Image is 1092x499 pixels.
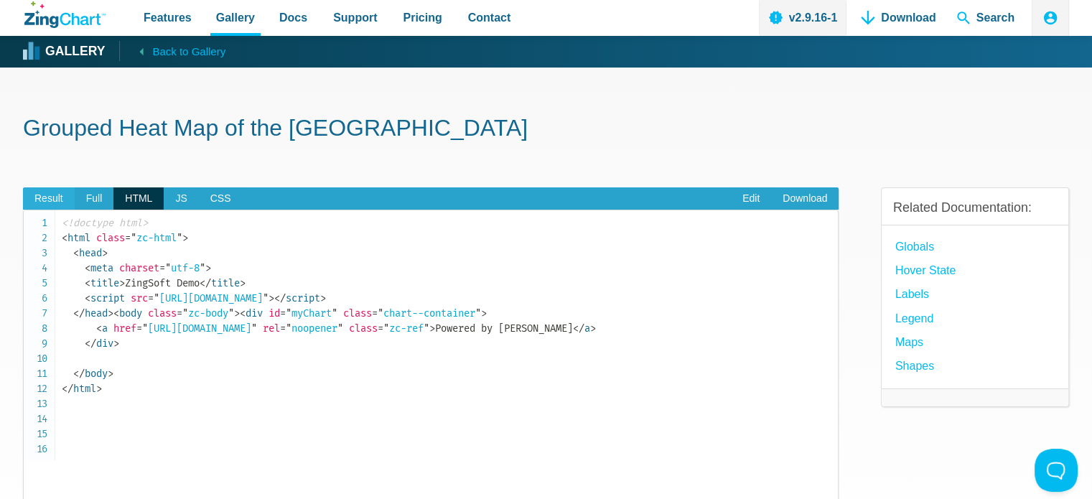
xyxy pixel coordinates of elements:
span: body [113,307,142,320]
span: " [383,322,389,335]
span: </ [274,292,286,304]
span: noopener [280,322,343,335]
span: < [85,262,90,274]
span: > [320,292,326,304]
span: </ [73,368,85,380]
span: = [280,322,286,335]
h1: Grouped Heat Map of the [GEOGRAPHIC_DATA] [23,113,1069,146]
span: > [429,322,435,335]
span: href [113,322,136,335]
span: Docs [279,8,307,27]
span: > [590,322,596,335]
h3: Related Documentation: [893,200,1057,216]
span: title [85,277,119,289]
span: " [182,307,188,320]
span: utf-8 [159,262,205,274]
span: zc-html [125,232,182,244]
span: charset [119,262,159,274]
span: JS [164,187,198,210]
span: " [475,307,481,320]
span: > [96,383,102,395]
span: = [148,292,154,304]
span: = [372,307,378,320]
span: head [73,247,102,259]
span: [URL][DOMAIN_NAME] [148,292,269,304]
span: " [177,232,182,244]
span: > [113,337,119,350]
span: zc-ref [378,322,429,335]
span: > [119,277,125,289]
a: Download [771,187,839,210]
span: meta [85,262,113,274]
span: a [96,322,108,335]
span: = [125,232,131,244]
a: Shapes [895,356,934,376]
span: Result [23,187,75,210]
span: myChart [280,307,337,320]
span: > [481,307,487,320]
span: < [96,322,102,335]
span: " [200,262,205,274]
span: > [102,247,108,259]
a: Gallery [24,41,105,62]
span: " [332,307,337,320]
a: ZingChart Logo. Click to return to the homepage [24,1,106,28]
a: Back to Gallery [119,41,225,61]
span: < [62,232,67,244]
span: chart--container [372,307,481,320]
span: Full [75,187,114,210]
iframe: Toggle Customer Support [1035,449,1078,492]
span: rel [263,322,280,335]
span: > [108,307,113,320]
span: " [337,322,343,335]
span: CSS [199,187,243,210]
span: = [136,322,142,335]
span: < [240,307,246,320]
span: src [131,292,148,304]
span: [URL][DOMAIN_NAME] [136,322,257,335]
span: class [148,307,177,320]
span: > [240,277,246,289]
span: = [378,322,383,335]
code: ZingSoft Demo ​ ​ Powered by [PERSON_NAME] [62,215,838,396]
span: class [349,322,378,335]
span: > [108,368,113,380]
span: " [286,322,291,335]
span: html [62,232,90,244]
span: div [240,307,263,320]
span: Back to Gallery [152,42,225,61]
span: HTML [113,187,164,210]
span: </ [573,322,584,335]
span: " [286,307,291,320]
span: Contact [468,8,511,27]
span: class [343,307,372,320]
span: " [131,232,136,244]
span: = [159,262,165,274]
span: <!doctype html> [62,217,148,229]
span: html [62,383,96,395]
a: hover state [895,261,956,280]
span: </ [85,337,96,350]
a: Legend [895,309,933,328]
span: " [378,307,383,320]
span: = [177,307,182,320]
span: a [573,322,590,335]
span: </ [62,383,73,395]
span: Pricing [403,8,442,27]
span: > [205,262,211,274]
span: " [251,322,257,335]
span: < [113,307,119,320]
span: " [165,262,171,274]
a: Labels [895,284,929,304]
span: " [142,322,148,335]
span: script [274,292,320,304]
span: div [85,337,113,350]
span: body [73,368,108,380]
a: Maps [895,332,923,352]
span: </ [200,277,211,289]
span: title [200,277,240,289]
span: Features [144,8,192,27]
span: " [263,292,269,304]
span: = [280,307,286,320]
span: Support [333,8,377,27]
